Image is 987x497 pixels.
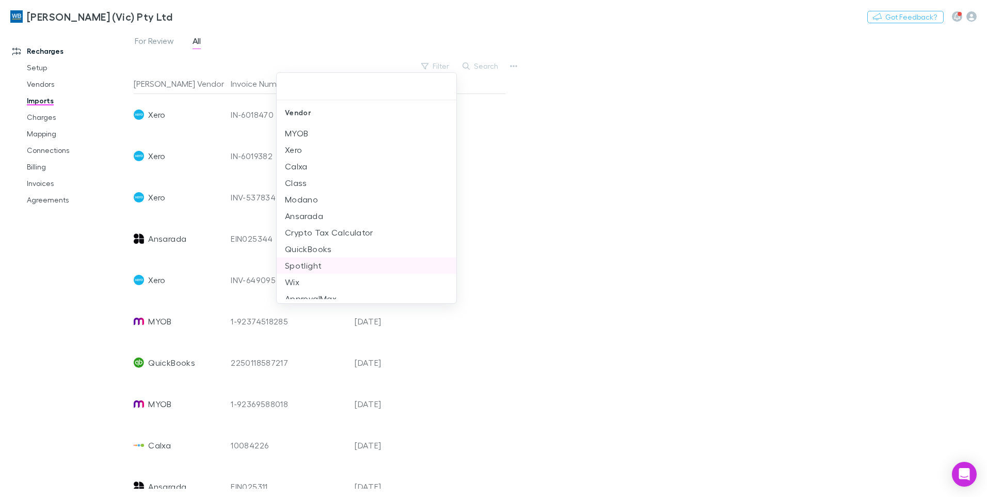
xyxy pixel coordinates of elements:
li: Spotlight [277,257,456,274]
div: Open Intercom Messenger [952,462,977,487]
li: Calxa [277,158,456,175]
li: Modano [277,191,456,208]
li: Crypto Tax Calculator [277,224,456,241]
li: Class [277,175,456,191]
div: Vendor [277,100,456,125]
li: Wix [277,274,456,290]
li: ApprovalMax [277,290,456,307]
li: QuickBooks [277,241,456,257]
li: Ansarada [277,208,456,224]
li: MYOB [277,125,456,142]
li: Xero [277,142,456,158]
